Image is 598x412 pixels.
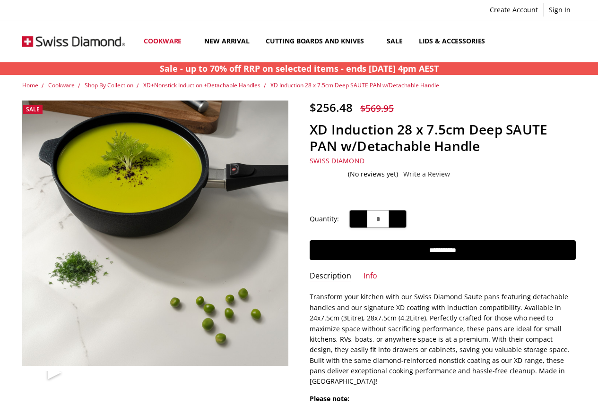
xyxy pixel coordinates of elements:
[270,81,439,89] a: XD Induction 28 x 7.5cm Deep SAUTE PAN w/Detachable Handle
[143,81,260,89] a: XD+Nonstick Induction +Detachable Handles
[22,81,38,89] a: Home
[403,170,450,178] a: Write a Review
[310,156,364,165] a: Swiss Diamond
[22,101,288,366] img: XD Induction 28 x 7.5cm Deep SAUTE PAN w/Detachable Handle
[485,3,543,17] a: Create Account
[348,170,398,178] span: (No reviews yet)
[360,102,394,115] span: $569.95
[544,3,576,17] a: Sign In
[26,105,40,113] span: Sale
[22,21,125,62] img: Free Shipping On Every Order
[364,271,377,282] a: Info
[258,20,379,62] a: Cutting boards and knives
[310,214,339,224] label: Quantity:
[160,63,439,74] strong: Sale - up to 70% off RRP on selected items - ends [DATE] 4pm AEST
[310,100,353,115] span: $256.48
[310,121,576,154] h1: XD Induction 28 x 7.5cm Deep SAUTE PAN w/Detachable Handle
[411,20,500,62] a: Lids & Accessories
[500,20,557,62] a: Top Sellers
[310,394,349,403] strong: Please note:
[379,20,410,62] a: Sale
[45,370,46,371] img: XD Induction 28 x 7.5cm Deep SAUTE PAN w/Detachable Handle
[196,20,257,62] a: New arrival
[85,81,133,89] a: Shop By Collection
[310,271,351,282] a: Description
[136,20,196,62] a: Cookware
[48,81,75,89] a: Cookware
[310,292,576,387] p: Transform your kitchen with our Swiss Diamond Saute pans featuring detachable handles and our sig...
